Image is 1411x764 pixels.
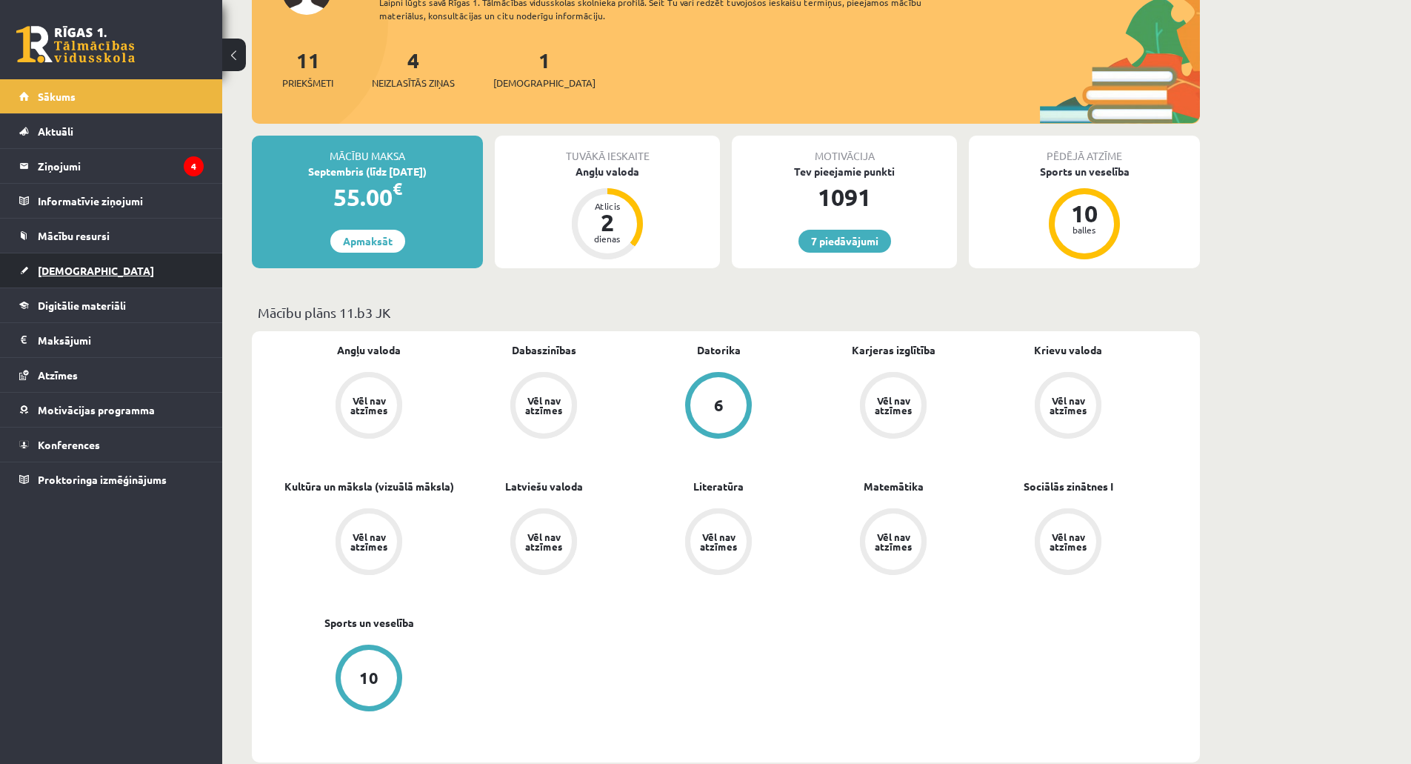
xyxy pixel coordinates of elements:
[184,156,204,176] i: 4
[1047,396,1089,415] div: Vēl nav atzīmes
[19,114,204,148] a: Aktuāli
[693,479,744,494] a: Literatūra
[969,164,1200,262] a: Sports un veselība 10 balles
[38,368,78,382] span: Atzīmes
[372,47,455,90] a: 4Neizlasītās ziņas
[281,645,456,714] a: 10
[19,323,204,357] a: Maksājumi
[393,178,402,199] span: €
[493,76,596,90] span: [DEMOGRAPHIC_DATA]
[697,342,741,358] a: Datorika
[372,76,455,90] span: Neizlasītās ziņas
[19,149,204,183] a: Ziņojumi4
[324,615,414,631] a: Sports un veselība
[873,532,914,551] div: Vēl nav atzīmes
[493,47,596,90] a: 1[DEMOGRAPHIC_DATA]
[38,124,73,138] span: Aktuāli
[38,438,100,451] span: Konferences
[16,26,135,63] a: Rīgas 1. Tālmācības vidusskola
[698,532,739,551] div: Vēl nav atzīmes
[1034,342,1102,358] a: Krievu valoda
[348,396,390,415] div: Vēl nav atzīmes
[337,342,401,358] a: Angļu valoda
[505,479,583,494] a: Latviešu valoda
[38,403,155,416] span: Motivācijas programma
[38,323,204,357] legend: Maksājumi
[19,393,204,427] a: Motivācijas programma
[852,342,935,358] a: Karjeras izglītība
[806,508,981,578] a: Vēl nav atzīmes
[38,473,167,486] span: Proktoringa izmēģinājums
[585,234,630,243] div: dienas
[330,230,405,253] a: Apmaksāt
[456,508,631,578] a: Vēl nav atzīmes
[19,184,204,218] a: Informatīvie ziņojumi
[585,202,630,210] div: Atlicis
[19,428,204,462] a: Konferences
[38,149,204,183] legend: Ziņojumi
[806,372,981,442] a: Vēl nav atzīmes
[252,164,483,179] div: Septembris (līdz [DATE])
[585,210,630,234] div: 2
[969,164,1200,179] div: Sports un veselība
[38,184,204,218] legend: Informatīvie ziņojumi
[284,479,454,494] a: Kultūra un māksla (vizuālā māksla)
[523,532,564,551] div: Vēl nav atzīmes
[38,90,76,103] span: Sākums
[732,179,957,215] div: 1091
[359,670,378,686] div: 10
[19,462,204,496] a: Proktoringa izmēģinājums
[714,397,724,413] div: 6
[258,302,1194,322] p: Mācību plāns 11.b3 JK
[1024,479,1113,494] a: Sociālās zinātnes I
[864,479,924,494] a: Matemātika
[1062,225,1107,234] div: balles
[348,532,390,551] div: Vēl nav atzīmes
[282,76,333,90] span: Priekšmeti
[38,264,154,277] span: [DEMOGRAPHIC_DATA]
[631,508,806,578] a: Vēl nav atzīmes
[252,136,483,164] div: Mācību maksa
[252,179,483,215] div: 55.00
[732,164,957,179] div: Tev pieejamie punkti
[456,372,631,442] a: Vēl nav atzīmes
[732,136,957,164] div: Motivācija
[969,136,1200,164] div: Pēdējā atzīme
[281,508,456,578] a: Vēl nav atzīmes
[981,508,1155,578] a: Vēl nav atzīmes
[281,372,456,442] a: Vēl nav atzīmes
[1062,202,1107,225] div: 10
[1047,532,1089,551] div: Vēl nav atzīmes
[19,79,204,113] a: Sākums
[495,136,720,164] div: Tuvākā ieskaite
[38,229,110,242] span: Mācību resursi
[19,253,204,288] a: [DEMOGRAPHIC_DATA]
[981,372,1155,442] a: Vēl nav atzīmes
[495,164,720,179] div: Angļu valoda
[19,288,204,322] a: Digitālie materiāli
[512,342,576,358] a: Dabaszinības
[873,396,914,415] div: Vēl nav atzīmes
[523,396,564,415] div: Vēl nav atzīmes
[282,47,333,90] a: 11Priekšmeti
[19,219,204,253] a: Mācību resursi
[495,164,720,262] a: Angļu valoda Atlicis 2 dienas
[798,230,891,253] a: 7 piedāvājumi
[631,372,806,442] a: 6
[19,358,204,392] a: Atzīmes
[38,299,126,312] span: Digitālie materiāli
